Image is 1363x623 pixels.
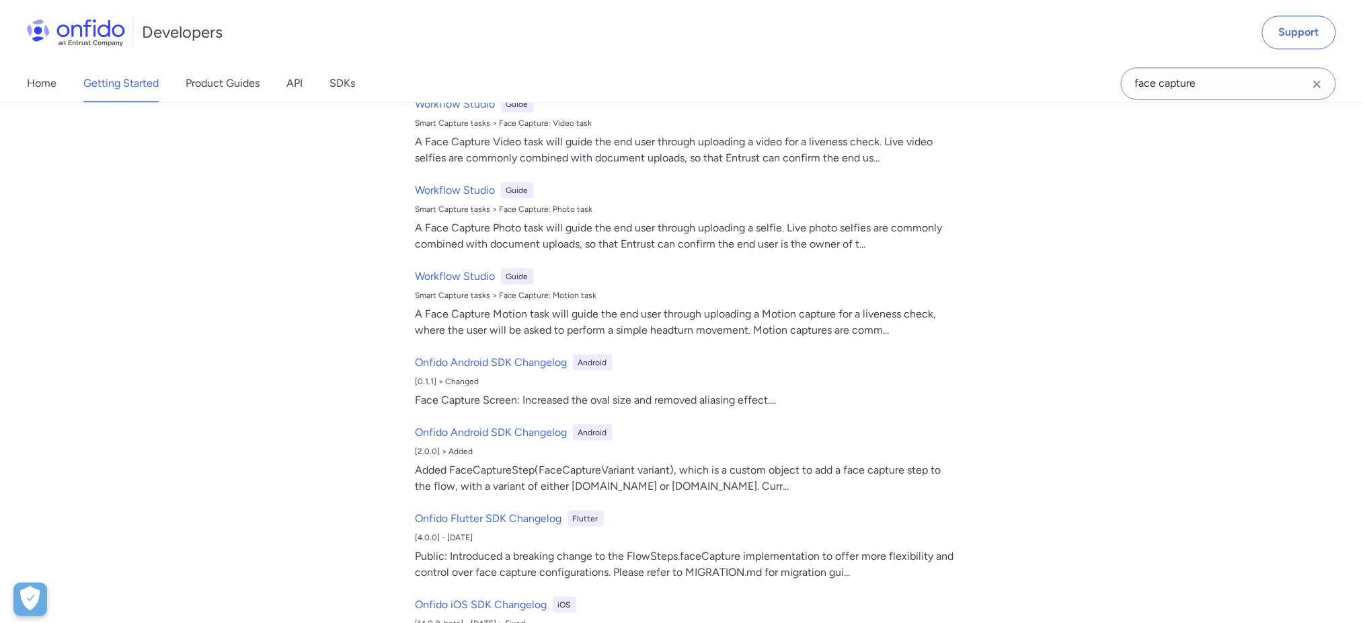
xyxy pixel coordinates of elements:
[410,177,964,258] a: Workflow StudioGuideSmart Capture tasks > Face Capture: Photo taskA Face Capture Photo task will ...
[416,392,959,408] div: Face Capture Screen: Increased the oval size and removed aliasing effect. ...
[410,349,964,414] a: Onfido Android SDK ChangelogAndroid[0.1.1] > ChangedFace Capture Screen: Increased the oval size ...
[416,355,568,371] h6: Onfido Android SDK Changelog
[416,511,562,527] h6: Onfido Flutter SDK Changelog
[573,425,613,441] div: Android
[416,204,959,215] div: Smart Capture tasks > Face Capture: Photo task
[416,425,568,441] h6: Onfido Android SDK Changelog
[186,65,260,102] a: Product Guides
[13,583,47,616] div: Cookie Preferences
[416,532,959,543] div: [4.0.0] - [DATE]
[27,19,125,46] img: Onfido Logo
[416,220,959,252] div: A Face Capture Photo task will guide the end user through uploading a selfie. Live photo selfies ...
[553,597,576,613] div: iOS
[501,96,534,112] div: Guide
[27,65,56,102] a: Home
[416,548,959,581] div: Public: Introduced a breaking change to the FlowSteps.faceCapture implementation to offer more fl...
[142,22,223,43] h1: Developers
[568,511,604,527] div: Flutter
[1262,15,1336,49] a: Support
[1121,67,1336,100] input: Onfido search input field
[416,96,496,112] h6: Workflow Studio
[1309,76,1325,92] svg: Clear search field button
[410,91,964,172] a: Workflow StudioGuideSmart Capture tasks > Face Capture: Video taskA Face Capture Video task will ...
[410,505,964,586] a: Onfido Flutter SDK ChangelogFlutter[4.0.0] - [DATE]Public: Introduced a breaking change to the Fl...
[410,263,964,344] a: Workflow StudioGuideSmart Capture tasks > Face Capture: Motion taskA Face Capture Motion task wil...
[286,65,303,102] a: API
[501,268,534,285] div: Guide
[416,118,959,129] div: Smart Capture tasks > Face Capture: Video task
[573,355,613,371] div: Android
[416,290,959,301] div: Smart Capture tasks > Face Capture: Motion task
[416,306,959,338] div: A Face Capture Motion task will guide the end user through uploading a Motion capture for a liven...
[416,597,547,613] h6: Onfido iOS SDK Changelog
[416,268,496,285] h6: Workflow Studio
[501,182,534,198] div: Guide
[416,182,496,198] h6: Workflow Studio
[410,419,964,500] a: Onfido Android SDK ChangelogAndroid[2.0.0] > AddedAdded FaceCaptureStep(FaceCaptureVariant varian...
[416,446,959,457] div: [2.0.0] > Added
[13,583,47,616] button: Open Preferences
[416,462,959,494] div: Added FaceCaptureStep(FaceCaptureVariant variant), which is a custom object to add a face capture...
[416,134,959,166] div: A Face Capture Video task will guide the end user through uploading a video for a liveness check....
[329,65,355,102] a: SDKs
[416,376,959,387] div: [0.1.1] > Changed
[83,65,159,102] a: Getting Started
